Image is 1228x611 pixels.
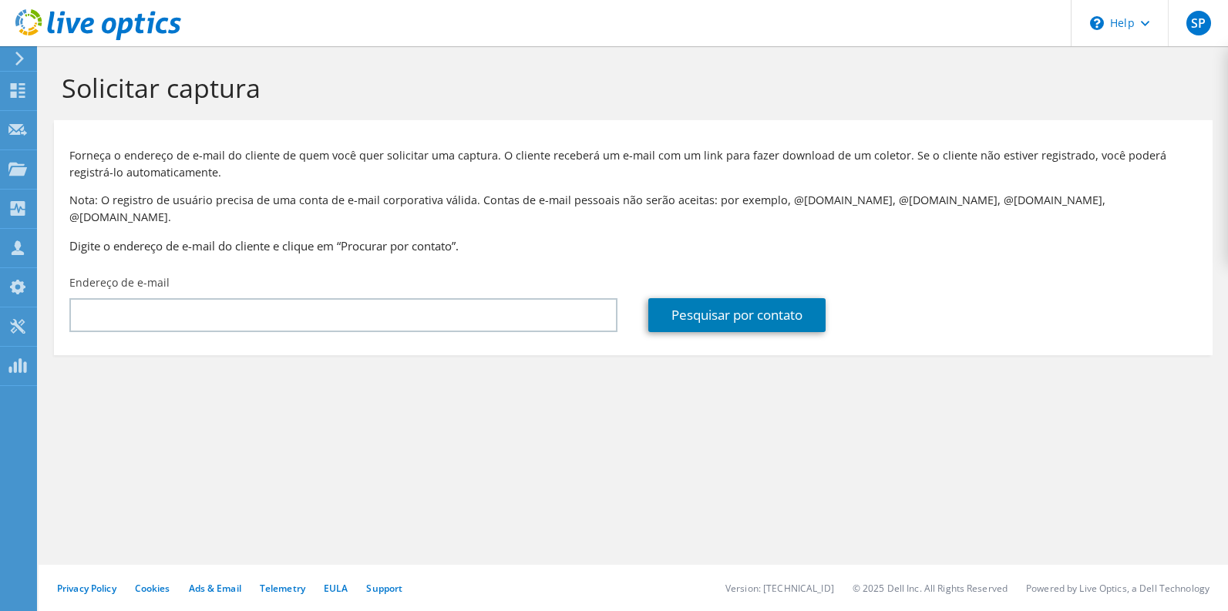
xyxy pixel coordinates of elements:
a: EULA [324,582,348,595]
a: Telemetry [260,582,305,595]
a: Support [366,582,402,595]
p: Nota: O registro de usuário precisa de uma conta de e-mail corporativa válida. Contas de e-mail p... [69,192,1197,226]
a: Ads & Email [189,582,241,595]
li: Version: [TECHNICAL_ID] [725,582,834,595]
li: © 2025 Dell Inc. All Rights Reserved [853,582,1008,595]
p: Forneça o endereço de e-mail do cliente de quem você quer solicitar uma captura. O cliente recebe... [69,147,1197,181]
svg: \n [1090,16,1104,30]
span: SP [1186,11,1211,35]
a: Cookies [135,582,170,595]
label: Endereço de e-mail [69,275,170,290]
li: Powered by Live Optics, a Dell Technology [1026,582,1209,595]
a: Privacy Policy [57,582,116,595]
h1: Solicitar captura [62,72,1197,104]
a: Pesquisar por contato [648,298,826,332]
h3: Digite o endereço de e-mail do cliente e clique em “Procurar por contato”. [69,237,1197,254]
